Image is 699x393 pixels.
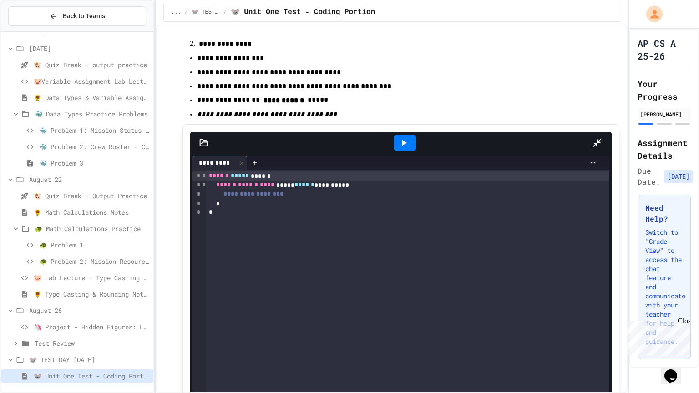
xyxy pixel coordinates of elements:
[638,166,660,187] span: Due Date:
[34,191,150,201] span: 🐮 Quiz Break - Output Practice
[192,9,220,16] span: 🐭 TEST DAY [DATE]
[231,7,375,18] span: 🐭 Unit One Test - Coding Portion
[661,357,690,384] iframe: chat widget
[34,289,150,299] span: 🌻 Type Casting & Rounding Notes
[29,306,150,315] span: August 26
[29,44,150,53] span: [DATE]
[39,126,150,135] span: 🐳 Problem 1: Mission Status Display
[39,240,150,250] span: 🐢 Problem 1
[171,9,181,16] span: ...
[4,4,63,58] div: Chat with us now!Close
[34,371,150,381] span: 🐭 Unit One Test - Coding Portion
[29,175,150,184] span: August 22
[645,228,683,346] p: Switch to "Grade View" to access the chat feature and communicate with your teacher for help and ...
[8,6,146,26] button: Back to Teams
[223,9,227,16] span: /
[34,76,150,86] span: 🐷Variable Assignment Lab Lecture
[29,355,150,364] span: 🐭 TEST DAY [DATE]
[39,158,150,168] span: 🐳 Problem 3
[645,202,683,224] h3: Need Help?
[34,93,150,102] span: 🌻 Data Types & Variable Assignment Notes
[34,207,150,217] span: 🌻 Math Calculations Notes
[39,257,150,266] span: 🐢 Problem 2: Mission Resource Calculator
[35,109,150,119] span: 🐳 Data Types Practice Problems
[664,170,693,183] span: [DATE]
[638,136,691,162] h2: Assignment Details
[640,110,688,118] div: [PERSON_NAME]
[34,322,150,332] span: 🦄 Project - Hidden Figures: Launch Weight Calculator
[34,60,150,70] span: 🐮 Quiz Break - output practice
[623,317,690,356] iframe: chat widget
[637,4,665,25] div: My Account
[638,77,691,103] h2: Your Progress
[35,224,150,233] span: 🐢 Math Calculations Practice
[185,9,188,16] span: /
[35,338,150,348] span: Test Review
[34,273,150,282] span: 🐷 Lab Lecture - Type Casting & Rounding
[39,142,150,151] span: 🐳 Problem 2: Crew Roster - COMPLETED TOGETHER
[638,37,691,62] h1: AP CS A 25-26
[63,11,105,21] span: Back to Teams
